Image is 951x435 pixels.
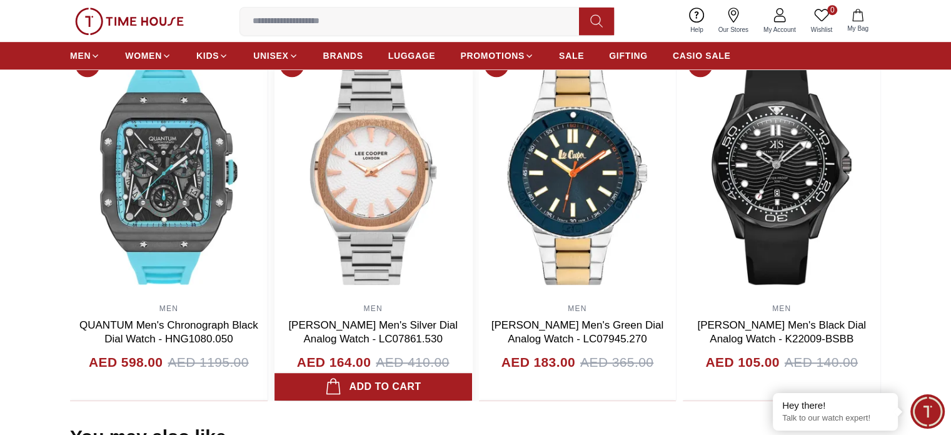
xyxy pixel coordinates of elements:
[196,49,219,62] span: KIDS
[785,352,858,372] span: AED 140.00
[673,44,731,67] a: CASIO SALE
[70,44,100,67] a: MEN
[609,44,648,67] a: GIFTING
[168,352,248,372] span: AED 1195.00
[460,44,534,67] a: PROMOTIONS
[568,304,586,313] a: MEN
[609,49,648,62] span: GIFTING
[363,304,382,313] a: MEN
[840,6,876,36] button: My Bag
[910,394,945,429] div: Chat Widget
[323,49,363,62] span: BRANDS
[376,352,449,372] span: AED 410.00
[501,352,575,372] h4: AED 183.00
[388,49,436,62] span: LUGGAGE
[388,44,436,67] a: LUGGAGE
[125,49,162,62] span: WOMEN
[559,44,584,67] a: SALE
[580,352,653,372] span: AED 365.00
[673,49,731,62] span: CASIO SALE
[325,378,421,396] div: Add to cart
[253,44,298,67] a: UNISEX
[806,25,837,34] span: Wishlist
[75,8,184,35] img: ...
[479,47,677,297] img: Lee Cooper Men's Green Dial Analog Watch - LC07945.270
[297,352,371,372] h4: AED 164.00
[274,47,472,297] img: Lee Cooper Men's Silver Dial Analog Watch - LC07861.530
[758,25,801,34] span: My Account
[491,319,663,345] a: [PERSON_NAME] Men's Green Dial Analog Watch - LC07945.270
[711,5,756,37] a: Our Stores
[274,373,472,401] button: Add to cart
[196,44,228,67] a: KIDS
[683,47,880,297] img: Kenneth Scott Men's Black Dial Analog Watch - K22009-BSBB
[683,5,711,37] a: Help
[323,44,363,67] a: BRANDS
[159,304,178,313] a: MEN
[782,399,888,412] div: Hey there!
[803,5,840,37] a: 0Wishlist
[697,319,866,345] a: [PERSON_NAME] Men's Black Dial Analog Watch - K22009-BSBB
[89,352,163,372] h4: AED 598.00
[685,25,708,34] span: Help
[125,44,171,67] a: WOMEN
[253,49,288,62] span: UNISEX
[827,5,837,15] span: 0
[705,352,779,372] h4: AED 105.00
[70,49,91,62] span: MEN
[713,25,753,34] span: Our Stores
[79,319,258,345] a: QUANTUM Men's Chronograph Black Dial Watch - HNG1080.050
[70,47,268,297] img: QUANTUM Men's Chronograph Black Dial Watch - HNG1080.050
[288,319,458,345] a: [PERSON_NAME] Men's Silver Dial Analog Watch - LC07861.530
[842,24,873,33] span: My Bag
[782,413,888,424] p: Talk to our watch expert!
[559,49,584,62] span: SALE
[772,304,791,313] a: MEN
[460,49,525,62] span: PROMOTIONS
